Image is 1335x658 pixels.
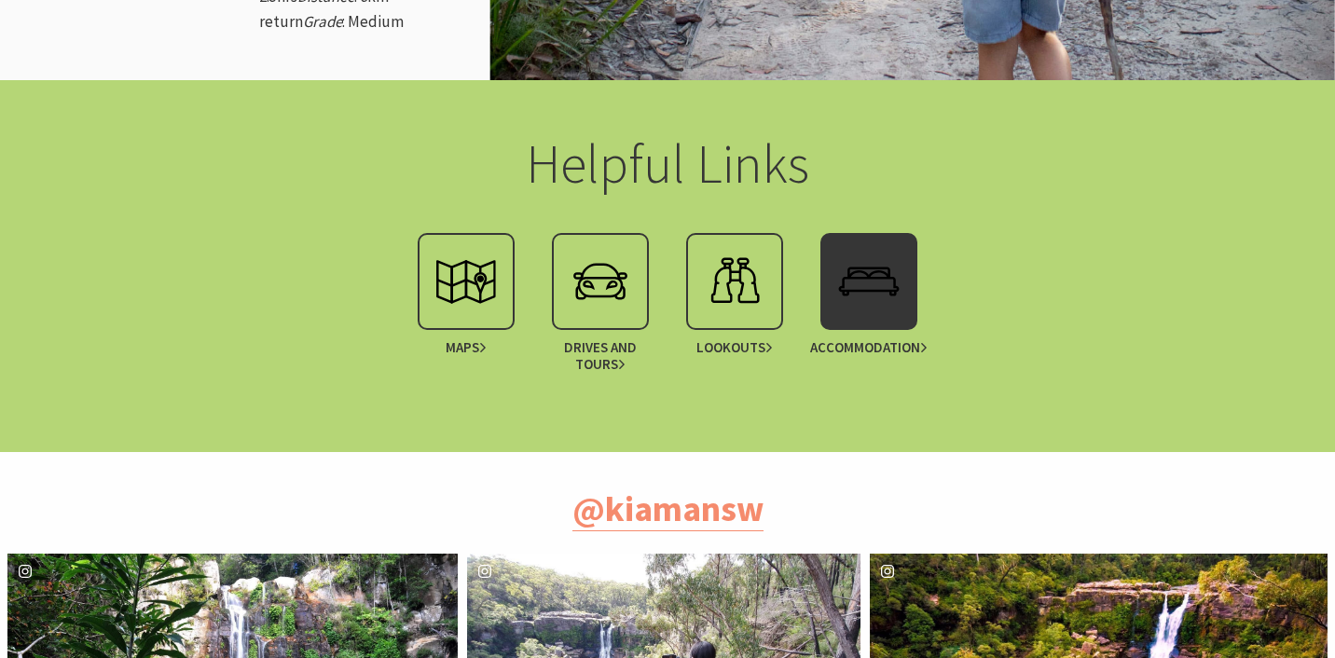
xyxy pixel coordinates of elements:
a: Drives andTours [533,233,667,382]
img: 4wd.svg [563,244,638,319]
svg: instagram icon [15,561,35,582]
a: Lookouts [667,233,802,382]
svg: instagram icon [475,561,495,582]
img: accombook.svg [832,244,906,319]
a: Maps [399,233,533,382]
a: @kiamansw [572,487,764,531]
img: attraction.svg [697,244,772,319]
em: Grade [303,11,342,32]
span: Maps [446,339,487,356]
img: daytrip.svg [429,244,503,319]
span: Accommodation [810,339,927,356]
span: Lookouts [696,339,773,356]
span: Tours [575,356,626,373]
span: Drives and [542,339,658,373]
h2: Helpful Links [302,131,1033,197]
svg: instagram icon [877,561,898,582]
a: Accommodation [802,233,936,382]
